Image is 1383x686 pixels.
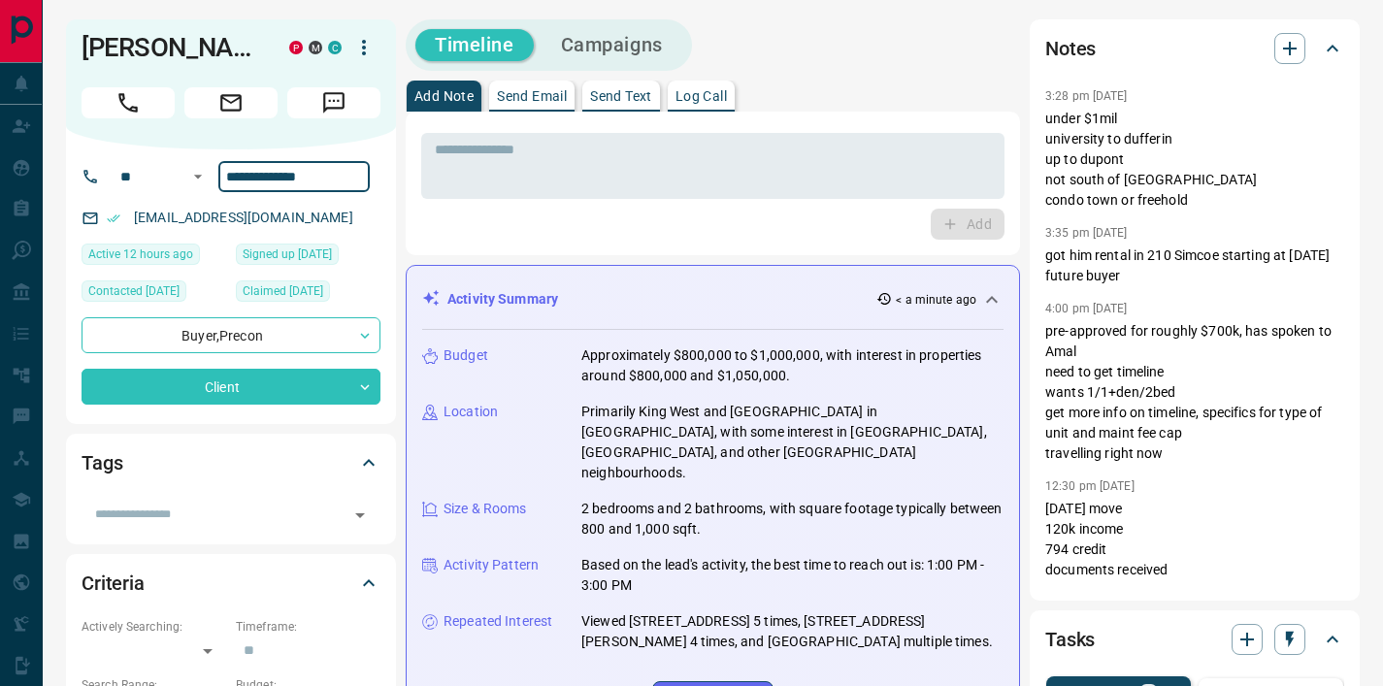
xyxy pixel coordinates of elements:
[422,281,1004,317] div: Activity Summary< a minute ago
[243,245,332,264] span: Signed up [DATE]
[82,87,175,118] span: Call
[82,568,145,599] h2: Criteria
[1045,226,1128,240] p: 3:35 pm [DATE]
[1045,25,1344,72] div: Notes
[243,281,323,301] span: Claimed [DATE]
[88,281,180,301] span: Contacted [DATE]
[1045,302,1128,315] p: 4:00 pm [DATE]
[1045,33,1096,64] h2: Notes
[236,618,380,636] p: Timeframe:
[289,41,303,54] div: property.ca
[186,165,210,188] button: Open
[590,89,652,103] p: Send Text
[107,212,120,225] svg: Email Verified
[184,87,278,118] span: Email
[447,289,558,310] p: Activity Summary
[88,245,193,264] span: Active 12 hours ago
[236,244,380,271] div: Sat Feb 25 2017
[581,402,1004,483] p: Primarily King West and [GEOGRAPHIC_DATA] in [GEOGRAPHIC_DATA], with some interest in [GEOGRAPHIC...
[82,447,122,478] h2: Tags
[82,618,226,636] p: Actively Searching:
[414,89,474,103] p: Add Note
[1045,321,1344,464] p: pre-approved for roughly $700k, has spoken to Amal need to get timeline wants 1/1+den/2bed get mo...
[444,611,552,632] p: Repeated Interest
[444,499,527,519] p: Size & Rooms
[82,369,380,405] div: Client
[675,89,727,103] p: Log Call
[328,41,342,54] div: condos.ca
[287,87,380,118] span: Message
[82,317,380,353] div: Buyer , Precon
[581,345,1004,386] p: Approximately $800,000 to $1,000,000, with interest in properties around $800,000 and $1,050,000.
[444,555,539,575] p: Activity Pattern
[134,210,353,225] a: [EMAIL_ADDRESS][DOMAIN_NAME]
[236,280,380,308] div: Wed Apr 26 2023
[1045,109,1344,211] p: under $1mil university to dufferin up to dupont not south of [GEOGRAPHIC_DATA] condo town or free...
[1045,616,1344,663] div: Tasks
[346,502,374,529] button: Open
[542,29,682,61] button: Campaigns
[581,611,1004,652] p: Viewed [STREET_ADDRESS] 5 times, [STREET_ADDRESS][PERSON_NAME] 4 times, and [GEOGRAPHIC_DATA] mul...
[581,555,1004,596] p: Based on the lead's activity, the best time to reach out is: 1:00 PM - 3:00 PM
[82,560,380,606] div: Criteria
[82,280,226,308] div: Tue Jun 13 2023
[1045,245,1344,286] p: got him rental in 210 Simcoe starting at [DATE] future buyer
[82,32,260,63] h1: [PERSON_NAME]
[444,402,498,422] p: Location
[1045,499,1344,580] p: [DATE] move 120k income 794 credit documents received
[82,244,226,271] div: Mon Sep 15 2025
[1045,479,1135,493] p: 12:30 pm [DATE]
[415,29,534,61] button: Timeline
[581,499,1004,539] p: 2 bedrooms and 2 bathrooms, with square footage typically between 800 and 1,000 sqft.
[444,345,488,366] p: Budget
[309,41,322,54] div: mrloft.ca
[1045,624,1095,655] h2: Tasks
[497,89,567,103] p: Send Email
[1045,89,1128,103] p: 3:28 pm [DATE]
[82,440,380,486] div: Tags
[896,291,976,309] p: < a minute ago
